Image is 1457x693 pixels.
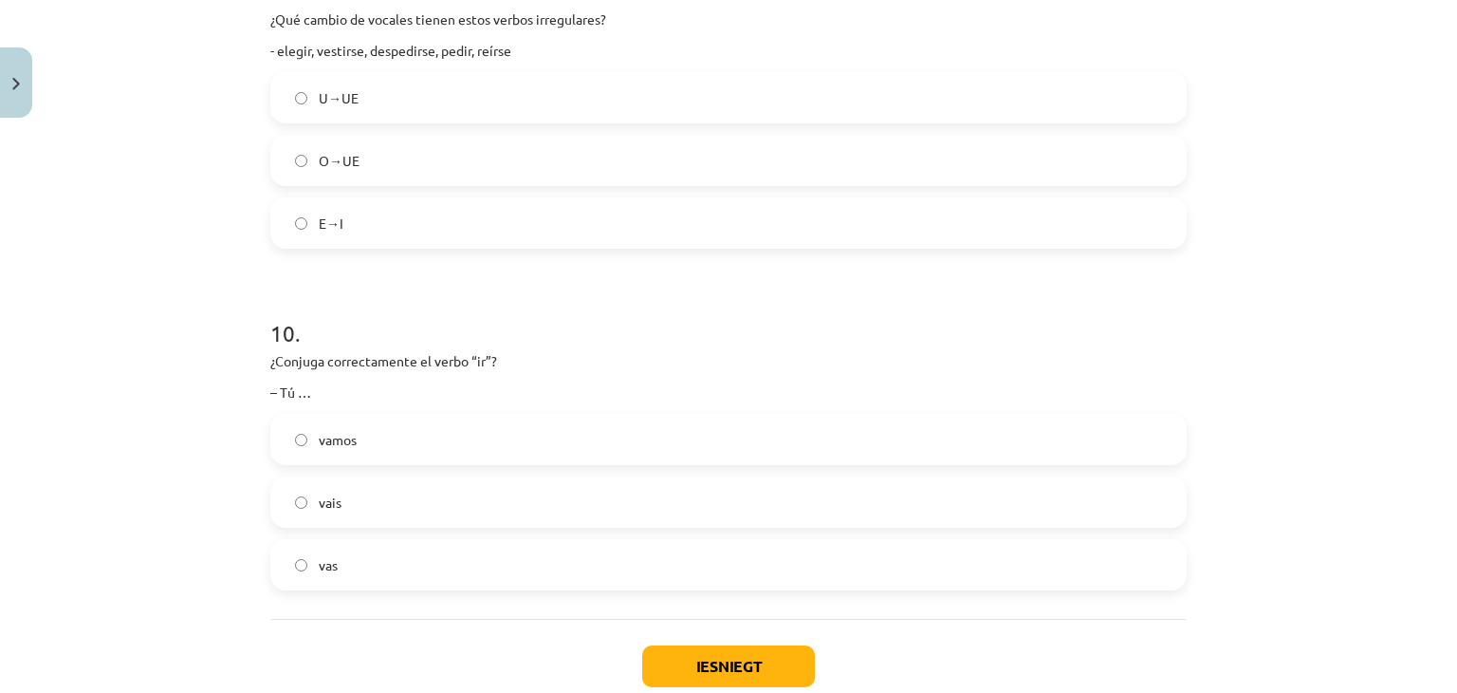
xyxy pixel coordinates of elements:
span: vais [319,493,341,513]
input: E→I [295,217,307,230]
img: icon-close-lesson-0947bae3869378f0d4975bcd49f059093ad1ed9edebbc8119c70593378902aed.svg [12,78,20,90]
input: vamos [295,434,307,446]
input: O→UE [295,155,307,167]
p: - elegir, vestirse, despedirse, pedir, reírse [270,41,1187,61]
h1: 10 . [270,287,1187,346]
input: U→UE [295,92,307,104]
p: – Tú … [270,383,1187,403]
span: E→I [319,214,343,234]
input: vais [295,496,307,509]
span: U→UE [319,88,359,108]
input: vas [295,559,307,571]
p: ¿Qué cambio de vocales tienen estos verbos irregulares? [270,9,1187,29]
p: ¿Conjuga correctamente el verbo “ir”? [270,351,1187,371]
span: O→UE [319,151,360,171]
span: vas [319,555,338,575]
button: Iesniegt [642,646,815,687]
span: vamos [319,430,357,450]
